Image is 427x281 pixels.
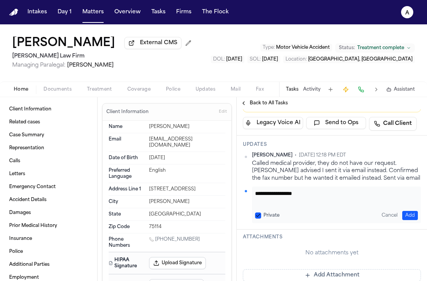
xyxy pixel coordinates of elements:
[9,9,18,16] a: Home
[255,190,412,205] textarea: Add your update
[67,62,114,68] span: [PERSON_NAME]
[283,56,415,63] button: Edit Location: Burlington, TX
[55,5,75,19] button: Day 1
[6,233,91,245] a: Insurance
[213,57,225,62] span: DOL :
[109,186,144,192] dt: Address Line 1
[109,236,144,249] span: Phone Numbers
[79,5,107,19] button: Matters
[276,45,330,50] span: Motor Vehicle Accident
[247,56,280,63] button: Edit SOL: 2027-08-03
[149,136,225,148] div: [EMAIL_ADDRESS][DOMAIN_NAME]
[243,117,303,129] button: Legacy Voice AI
[237,100,292,106] button: Back to All Tasks
[24,5,50,19] button: Intakes
[6,142,91,154] a: Representation
[6,116,91,128] a: Related cases
[199,5,232,19] button: The Flock
[256,86,264,93] span: Fax
[335,43,415,53] button: Change status from Treatment complete
[299,152,346,158] span: [DATE] 12:18 PM EDT
[252,152,292,158] span: [PERSON_NAME]
[6,168,91,180] a: Letters
[9,9,18,16] img: Finch Logo
[12,37,115,50] button: Edit matter name
[173,5,194,19] button: Firms
[14,86,28,93] span: Home
[109,224,144,230] dt: Zip Code
[6,220,91,232] a: Prior Medical History
[217,106,229,118] button: Edit
[211,56,244,63] button: Edit DOL: 2025-08-03
[286,86,299,93] button: Tasks
[243,142,421,148] h3: Updates
[109,199,144,205] dt: City
[226,57,242,62] span: [DATE]
[252,160,421,182] div: Called medical provider, they do not have our request. [PERSON_NAME] advised I sent it via email ...
[308,57,413,62] span: [GEOGRAPHIC_DATA], [GEOGRAPHIC_DATA]
[109,211,144,217] dt: State
[6,181,91,193] a: Emergency Contact
[340,84,351,95] button: Create Immediate Task
[124,37,181,49] button: External CMS
[166,86,180,93] span: Police
[402,211,418,220] button: Add
[6,246,91,258] a: Police
[127,86,151,93] span: Coverage
[306,117,366,129] button: Send to Ops
[339,45,355,51] span: Status:
[109,155,144,161] dt: Date of Birth
[356,84,366,95] button: Make a Call
[260,44,332,51] button: Edit Type: Motor Vehicle Accident
[394,86,415,93] span: Assistant
[6,155,91,167] a: Calls
[231,86,241,93] span: Mail
[109,257,144,269] dt: HIPAA Signature
[149,124,225,130] div: [PERSON_NAME]
[263,45,275,50] span: Type :
[369,117,417,131] a: Call Client
[6,259,91,271] a: Additional Parties
[87,86,112,93] span: Treatment
[109,168,144,180] dt: Preferred Language
[250,100,288,106] span: Back to All Tasks
[109,136,144,148] dt: Email
[12,37,115,50] h1: [PERSON_NAME]
[12,52,194,61] h2: [PERSON_NAME] Law Firm
[149,186,225,192] div: [STREET_ADDRESS]
[243,234,421,240] h3: Attachments
[149,199,225,205] div: [PERSON_NAME]
[109,124,144,130] dt: Name
[149,155,225,161] div: [DATE]
[148,5,169,19] button: Tasks
[6,194,91,206] a: Accident Details
[105,109,150,115] h3: Client Information
[325,84,336,95] button: Add Task
[149,224,225,230] div: 75114
[149,168,225,174] div: English
[149,211,225,217] div: [GEOGRAPHIC_DATA]
[43,86,72,93] span: Documents
[6,207,91,219] a: Damages
[219,109,227,115] span: Edit
[243,249,421,257] div: No attachments yet
[295,152,297,158] span: •
[386,86,415,93] button: Assistant
[149,236,200,243] a: Call 1 (214) 957-8796
[250,57,261,62] span: SOL :
[111,5,144,19] button: Overview
[379,211,401,220] button: Cancel
[12,62,66,68] span: Managing Paralegal:
[263,212,279,219] label: Private
[196,86,215,93] span: Updates
[357,45,404,51] span: Treatment complete
[286,57,307,62] span: Location :
[140,39,177,47] span: External CMS
[6,103,91,115] a: Client Information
